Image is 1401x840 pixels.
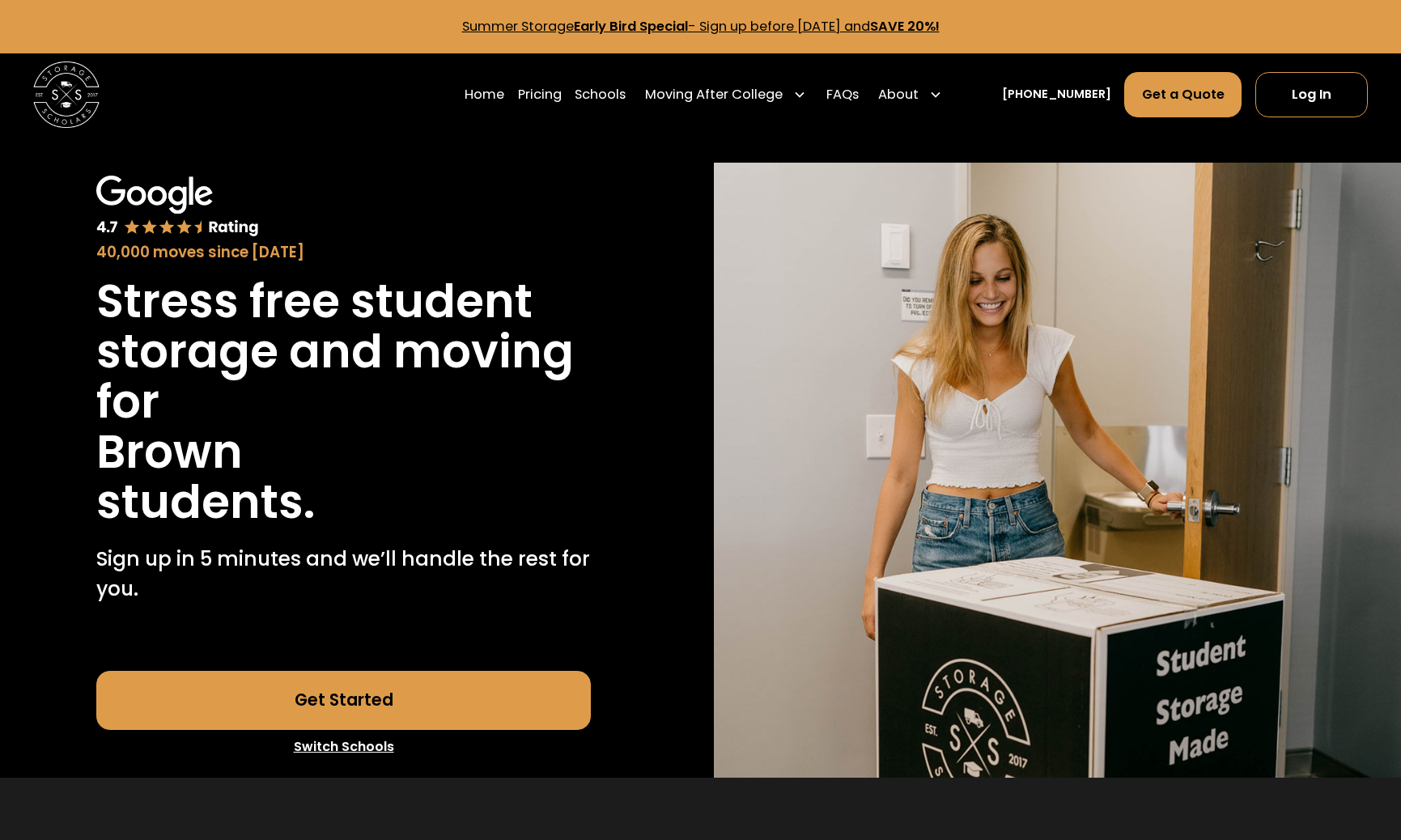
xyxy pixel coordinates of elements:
[575,71,626,117] a: Schools
[96,545,591,605] p: Sign up in 5 minutes and we’ll handle the rest for you.
[1124,72,1242,117] a: Get a Quote
[826,71,859,117] a: FAQs
[645,85,783,105] div: Moving After College
[574,17,688,36] strong: Early Bird Special
[96,730,591,764] a: Switch Schools
[714,163,1401,778] img: Storage Scholars will have everything waiting for you in your room when you arrive to campus.
[96,277,591,427] h1: Stress free student storage and moving for
[465,71,504,117] a: Home
[1002,86,1111,104] a: [PHONE_NUMBER]
[96,241,591,264] div: 40,000 moves since [DATE]
[96,671,591,731] a: Get Started
[1255,72,1368,117] a: Log In
[96,477,315,528] h1: students.
[878,85,919,105] div: About
[518,71,562,117] a: Pricing
[96,176,259,238] img: Google 4.7 star rating
[870,17,940,36] strong: SAVE 20%!
[96,427,243,477] h1: Brown
[872,71,949,117] div: About
[33,62,100,128] img: Storage Scholars main logo
[639,71,813,117] div: Moving After College
[462,17,940,36] a: Summer StorageEarly Bird Special- Sign up before [DATE] andSAVE 20%!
